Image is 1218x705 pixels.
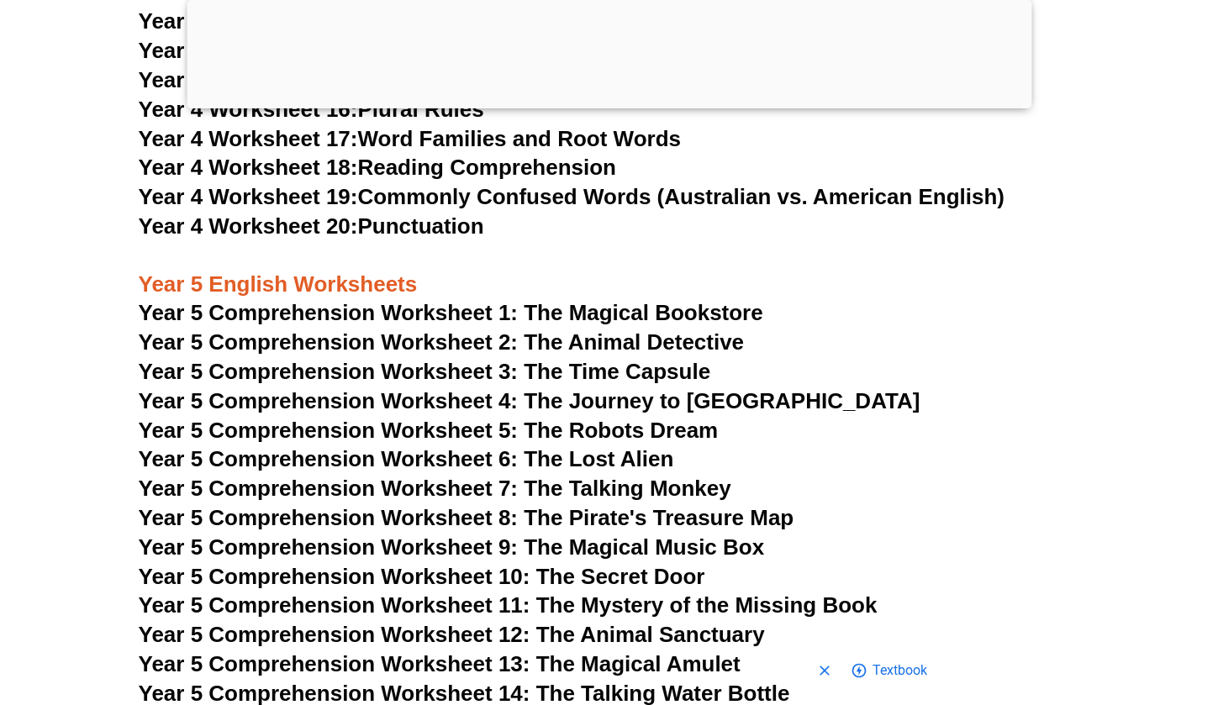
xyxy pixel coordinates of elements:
a: Year 5 Comprehension Worksheet 11: The Mystery of the Missing Book [139,592,878,618]
a: Year 4 Worksheet 16:Plural Rules [139,97,484,122]
a: Year 5 Comprehension Worksheet 9: The Magical Music Box [139,534,765,560]
a: Year 4 Worksheet 19:Commonly Confused Words (Australian vs. American English) [139,184,1005,209]
a: Year 4 Worksheet 18:Reading Comprehension [139,155,616,180]
a: Year 5 Comprehension Worksheet 1: The Magical Bookstore [139,300,763,325]
span: Year 4 Worksheet 20: [139,213,358,239]
span: Year 4 Worksheet 15: [139,67,358,92]
a: Year 5 Comprehension Worksheet 10: The Secret Door [139,564,705,589]
a: Year 5 Comprehension Worksheet 3: The Time Capsule [139,359,711,384]
a: Year 4 Worksheet 15:Adverbs [139,67,446,92]
span: Go to shopping options for Textbook [873,652,927,686]
a: Year 5 Comprehension Worksheet 13: The Magical Amulet [139,651,741,676]
h3: Year 5 English Worksheets [139,242,1080,299]
span: Year 4 Worksheet 18: [139,155,358,180]
a: Year 5 Comprehension Worksheet 2: The Animal Detective [139,329,745,355]
a: Year 5 Comprehension Worksheet 4: The Journey to [GEOGRAPHIC_DATA] [139,388,920,413]
a: Year 5 Comprehension Worksheet 7: The Talking Monkey [139,476,731,501]
svg: Close shopping anchor [816,662,833,679]
a: Year 5 Comprehension Worksheet 8: The Pirate's Treasure Map [139,505,794,530]
a: Year 4 Worksheet 14:Writing Compound Words [139,38,628,63]
a: Year 4 Worksheet 17:Word Families and Root Words [139,126,681,151]
a: Year 5 Comprehension Worksheet 5: The Robots Dream [139,418,719,443]
span: Year 4 Worksheet 16: [139,97,358,122]
iframe: Chat Widget [930,515,1218,705]
a: Year 5 Comprehension Worksheet 6: The Lost Alien [139,446,674,471]
span: Year 4 Worksheet 14: [139,38,358,63]
a: Year 4 Worksheet 20:Punctuation [139,213,484,239]
span: Year 4 Worksheet 19: [139,184,358,209]
a: Year 5 Comprehension Worksheet 12: The Animal Sanctuary [139,622,765,647]
span: Year 4 Worksheet 17: [139,126,358,151]
span: Year 4 Worksheet 13: [139,8,358,34]
a: Year 4 Worksheet 13:Suffixes and Prefixes [139,8,579,34]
